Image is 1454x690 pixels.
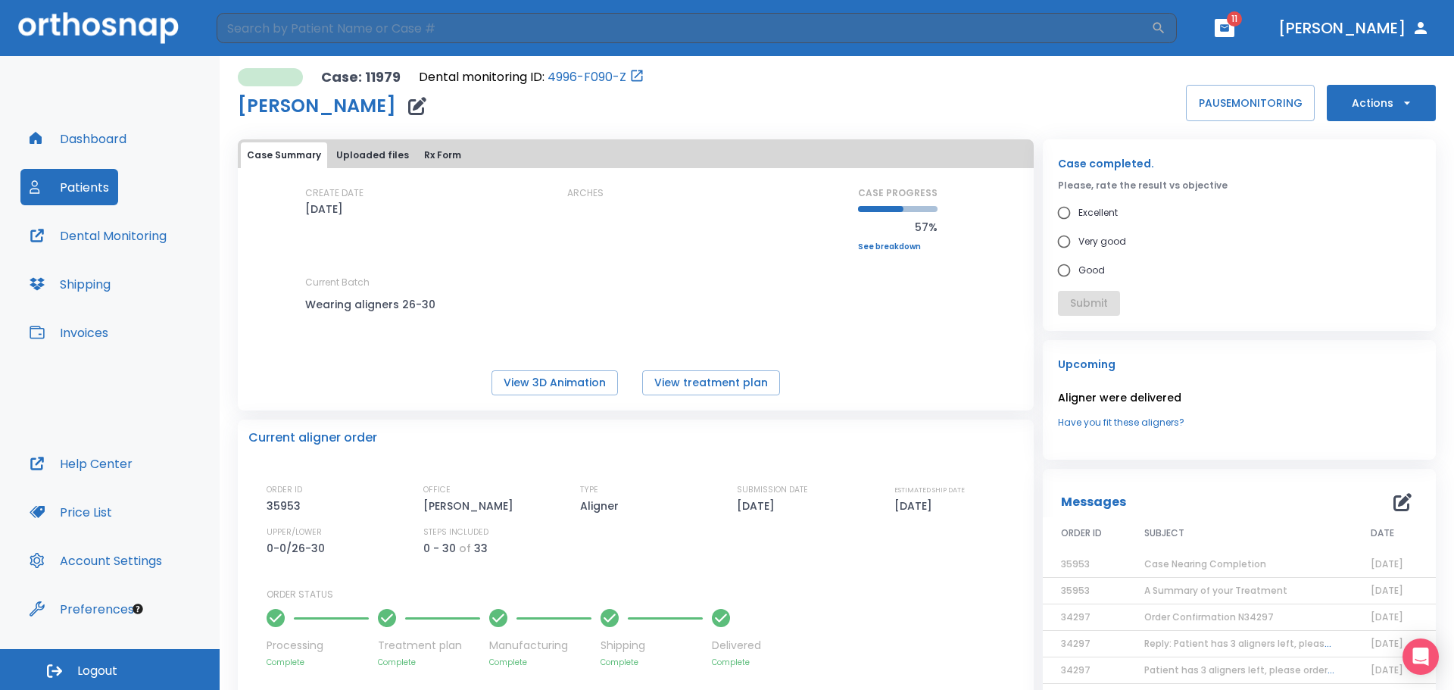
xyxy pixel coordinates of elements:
p: Shipping [601,638,703,654]
p: Current aligner order [248,429,377,447]
img: Orthosnap [18,12,179,43]
p: 35953 [267,497,306,515]
button: PAUSEMONITORING [1186,85,1315,121]
button: View treatment plan [642,370,780,395]
p: STEPS INCLUDED [423,526,488,539]
span: [DATE] [1371,610,1403,623]
a: Have you fit these aligners? [1058,416,1421,429]
p: CREATE DATE [305,186,363,200]
button: Account Settings [20,542,171,579]
p: ARCHES [567,186,604,200]
p: TYPE [580,483,598,497]
span: Good [1078,261,1105,279]
p: CASE PROGRESS [858,186,938,200]
p: Complete [489,657,591,668]
p: Wearing aligners 26-30 [305,295,442,314]
p: Complete [712,657,761,668]
p: ORDER ID [267,483,302,497]
p: [DATE] [737,497,780,515]
p: Case completed. [1058,155,1421,173]
p: SUBMISSION DATE [737,483,808,497]
a: 4996-F090-Z [548,68,626,86]
p: Processing [267,638,369,654]
p: ORDER STATUS [267,588,1023,601]
p: [DATE] [305,200,343,218]
p: 57% [858,218,938,236]
p: 0 - 30 [423,539,456,557]
span: 11 [1227,11,1242,27]
span: Excellent [1078,204,1118,222]
span: [DATE] [1371,584,1403,597]
button: Price List [20,494,121,530]
button: Actions [1327,85,1436,121]
p: [DATE] [894,497,938,515]
p: 33 [474,539,488,557]
button: Case Summary [241,142,327,168]
p: [PERSON_NAME] [423,497,519,515]
button: View 3D Animation [491,370,618,395]
button: Dental Monitoring [20,217,176,254]
div: Open patient in dental monitoring portal [419,68,644,86]
p: Complete [601,657,703,668]
span: 34297 [1061,663,1090,676]
span: 35953 [1061,557,1090,570]
p: of [459,539,471,557]
span: [DATE] [1371,557,1403,570]
span: Reply: Patient has 3 aligners left, please order next set! [1144,637,1402,650]
button: [PERSON_NAME] [1272,14,1436,42]
div: Tooltip anchor [131,602,145,616]
input: Search by Patient Name or Case # [217,13,1151,43]
span: 34297 [1061,610,1090,623]
p: Dental monitoring ID: [419,68,544,86]
p: Upcoming [1058,355,1421,373]
p: OFFICE [423,483,451,497]
span: A Summary of your Treatment [1144,584,1287,597]
p: Aligner [580,497,624,515]
p: Messages [1061,493,1126,511]
p: Treatment plan [378,638,480,654]
span: [DATE] [1371,637,1403,650]
p: Aligner were delivered [1058,389,1421,407]
span: 35953 [1061,584,1090,597]
p: Manufacturing [489,638,591,654]
button: Invoices [20,314,117,351]
p: Complete [378,657,480,668]
div: Open Intercom Messenger [1403,638,1439,675]
button: Help Center [20,445,142,482]
span: 34297 [1061,637,1090,650]
button: Uploaded files [330,142,415,168]
button: Shipping [20,266,120,302]
button: Dashboard [20,120,136,157]
span: Logout [77,663,117,679]
p: Complete [267,657,369,668]
span: Patient has 3 aligners left, please order next set! [1144,663,1372,676]
button: Patients [20,169,118,205]
p: Delivered [712,638,761,654]
div: tabs [241,142,1031,168]
span: ORDER ID [1061,526,1102,540]
p: ESTIMATED SHIP DATE [894,483,965,497]
h1: [PERSON_NAME] [238,97,396,115]
p: Case: 11979 [321,68,401,86]
p: 0-0/26-30 [267,539,330,557]
p: Please, rate the result vs objective [1058,179,1421,192]
span: Order Confirmation N34297 [1144,610,1274,623]
span: [DATE] [1371,663,1403,676]
p: UPPER/LOWER [267,526,322,539]
button: Rx Form [418,142,467,168]
span: Very good [1078,233,1126,251]
button: Preferences [20,591,143,627]
p: Current Batch [305,276,442,289]
span: Case Nearing Completion [1144,557,1266,570]
a: See breakdown [858,242,938,251]
span: DATE [1371,526,1394,540]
